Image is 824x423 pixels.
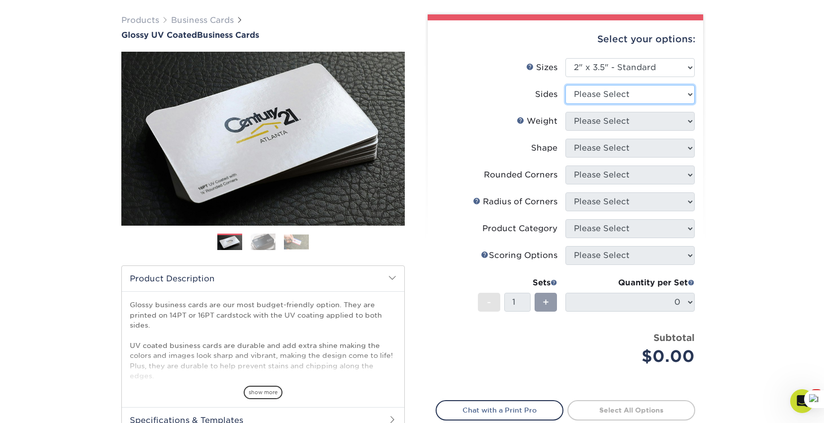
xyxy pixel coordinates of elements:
[121,30,197,40] span: Glossy UV Coated
[484,169,557,181] div: Rounded Corners
[535,88,557,100] div: Sides
[481,250,557,261] div: Scoring Options
[482,223,557,235] div: Product Category
[244,386,282,399] span: show more
[436,400,563,420] a: Chat with a Print Pro
[526,62,557,74] div: Sizes
[121,15,159,25] a: Products
[653,332,695,343] strong: Subtotal
[531,142,557,154] div: Shape
[487,295,491,310] span: -
[567,400,695,420] a: Select All Options
[121,30,405,40] h1: Business Cards
[121,30,405,40] a: Glossy UV CoatedBusiness Cards
[473,196,557,208] div: Radius of Corners
[565,277,695,289] div: Quantity per Set
[478,277,557,289] div: Sets
[2,393,85,420] iframe: Google Customer Reviews
[517,115,557,127] div: Weight
[543,295,549,310] span: +
[251,233,275,251] img: Business Cards 02
[573,344,695,368] div: $0.00
[122,266,404,291] h2: Product Description
[284,234,309,250] img: Business Cards 03
[436,20,695,58] div: Select your options:
[811,389,822,397] span: 10
[171,15,234,25] a: Business Cards
[217,230,242,255] img: Business Cards 01
[790,389,814,413] iframe: Intercom live chat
